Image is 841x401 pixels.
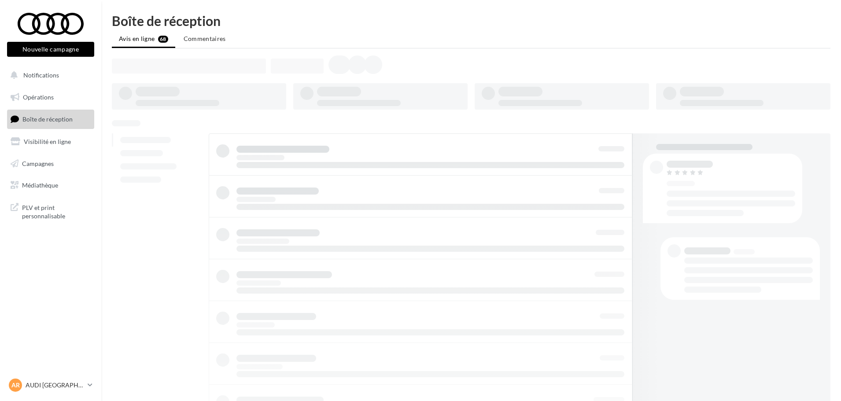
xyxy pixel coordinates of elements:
[5,110,96,129] a: Boîte de réception
[22,202,91,221] span: PLV et print personnalisable
[24,138,71,145] span: Visibilité en ligne
[23,93,54,101] span: Opérations
[5,66,92,85] button: Notifications
[22,181,58,189] span: Médiathèque
[23,71,59,79] span: Notifications
[22,115,73,123] span: Boîte de réception
[5,88,96,107] a: Opérations
[26,381,84,390] p: AUDI [GEOGRAPHIC_DATA]
[5,155,96,173] a: Campagnes
[7,42,94,57] button: Nouvelle campagne
[7,377,94,394] a: AR AUDI [GEOGRAPHIC_DATA]
[5,132,96,151] a: Visibilité en ligne
[184,35,226,42] span: Commentaires
[112,14,830,27] div: Boîte de réception
[22,159,54,167] span: Campagnes
[11,381,20,390] span: AR
[5,176,96,195] a: Médiathèque
[5,198,96,224] a: PLV et print personnalisable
